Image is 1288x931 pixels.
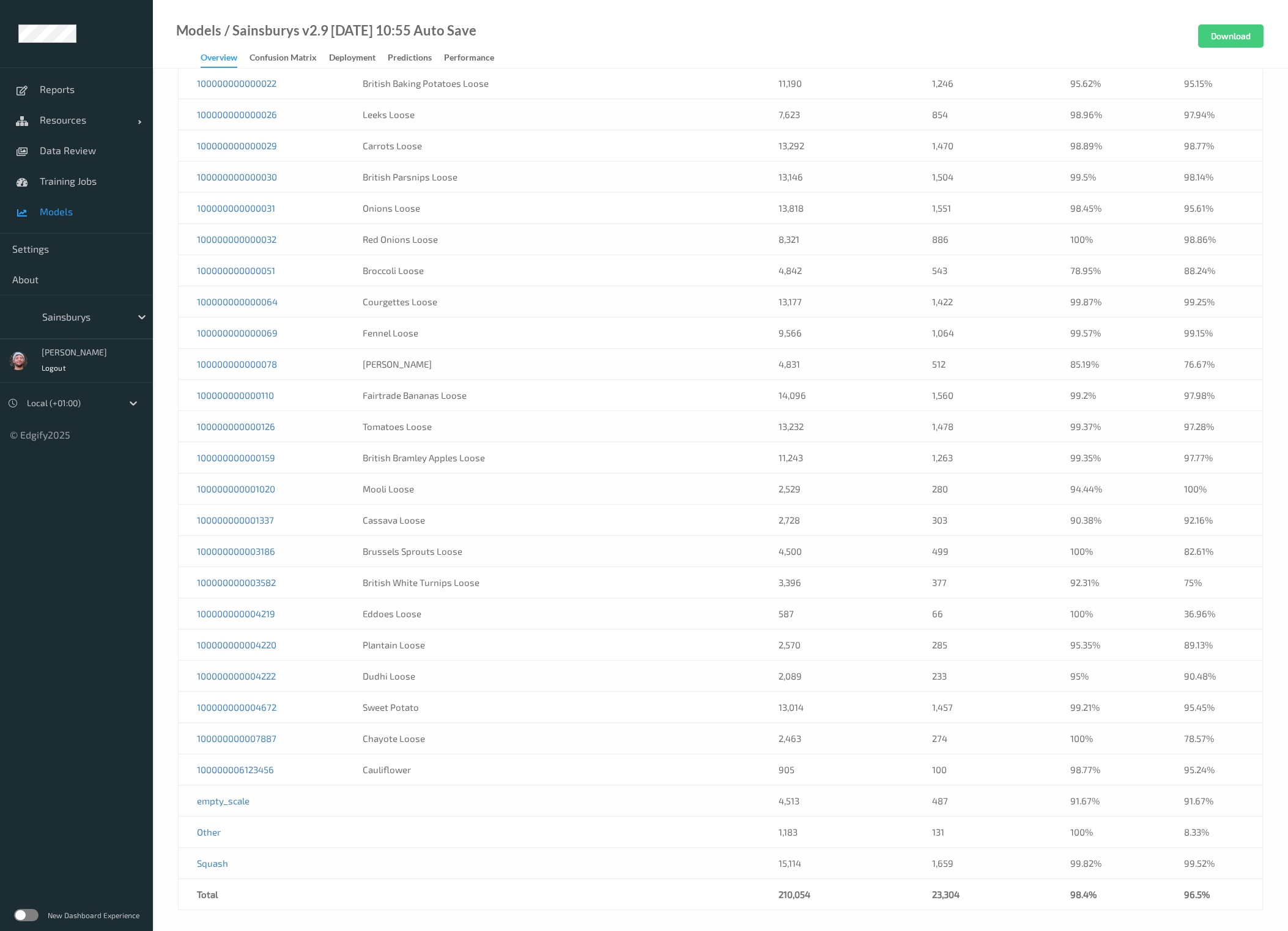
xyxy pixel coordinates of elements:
td: 2,728 [760,505,914,536]
td: 543 [913,255,1052,286]
a: 100000000003582 [197,577,276,588]
td: 94.44% [1052,473,1166,505]
a: Other [197,826,221,837]
td: 95.62% [1052,68,1166,99]
a: 100000006123456 [197,764,274,775]
td: 99.21% [1052,692,1166,723]
div: Performance [444,51,494,67]
a: 100000000000064 [197,296,278,307]
td: 2,089 [760,661,914,692]
td: 97.77% [1166,442,1263,473]
td: 36.96% [1166,598,1263,629]
td: Courgettes Loose [344,286,614,317]
td: Eddoes Loose [344,598,614,629]
td: 377 [913,567,1052,598]
td: 1,659 [913,848,1052,879]
a: 100000000000078 [197,358,277,369]
td: 100% [1052,817,1166,848]
a: 100000000000110 [197,390,274,401]
td: Fennel Loose [344,317,614,349]
td: 91.67% [1166,785,1263,817]
td: 3,396 [760,567,914,598]
td: 90.48% [1166,661,1263,692]
td: 98.86% [1166,224,1263,255]
td: 131 [913,817,1052,848]
td: 97.98% [1166,380,1263,411]
td: 8.33% [1166,817,1263,848]
a: 100000000000031 [197,202,275,213]
td: 1,263 [913,442,1052,473]
td: 1,183 [760,817,914,848]
td: 1,478 [913,411,1052,442]
div: Predictions [388,51,432,67]
td: 99.5% [1052,161,1166,193]
a: 100000000000026 [197,109,277,120]
td: 13,292 [760,130,914,161]
td: Sweet Potato [344,692,614,723]
td: 98.45% [1052,193,1166,224]
td: 88.24% [1166,255,1263,286]
a: 100000000000069 [197,327,278,338]
a: 100000000001020 [197,483,275,494]
td: Chayote Loose [344,723,614,754]
td: 76.67% [1166,349,1263,380]
td: 98.4% [1052,879,1166,910]
td: 97.94% [1166,99,1263,130]
td: 100% [1052,536,1166,567]
a: Overview [201,50,250,68]
td: 98.77% [1166,130,1263,161]
td: 96.5% [1166,879,1263,910]
a: Performance [444,50,506,67]
td: 99.87% [1052,286,1166,317]
td: British Baking Potatoes Loose [344,68,614,99]
td: 13,232 [760,411,914,442]
td: 905 [760,754,914,785]
td: 1,470 [913,130,1052,161]
td: 85.19% [1052,349,1166,380]
a: 100000000000159 [197,452,275,463]
a: 100000000003186 [197,546,275,557]
td: 1,246 [913,68,1052,99]
td: 8,321 [760,224,914,255]
td: 99.82% [1052,848,1166,879]
td: Fairtrade Bananas Loose [344,380,614,411]
td: 78.57% [1166,723,1263,754]
td: 1,422 [913,286,1052,317]
div: Overview [201,51,237,68]
td: 210,054 [760,879,914,910]
td: 95.15% [1166,68,1263,99]
td: 100% [1166,473,1263,505]
td: British Bramley Apples Loose [344,442,614,473]
td: 1,457 [913,692,1052,723]
td: British Parsnips Loose [344,161,614,193]
td: 99.25% [1166,286,1263,317]
div: Confusion matrix [250,51,317,67]
td: Onions Loose [344,193,614,224]
td: 99.52% [1166,848,1263,879]
td: 11,190 [760,68,914,99]
td: 1,560 [913,380,1052,411]
td: 285 [913,629,1052,661]
td: 886 [913,224,1052,255]
td: 11,243 [760,442,914,473]
td: 98.77% [1052,754,1166,785]
button: Download [1198,24,1264,48]
td: 4,831 [760,349,914,380]
div: Deployment [329,51,376,67]
td: 99.15% [1166,317,1263,349]
td: 82.61% [1166,536,1263,567]
td: Cauliflower [344,754,614,785]
td: 15,114 [760,848,914,879]
td: 2,529 [760,473,914,505]
td: 66 [913,598,1052,629]
td: 4,513 [760,785,914,817]
td: 233 [913,661,1052,692]
td: 1,551 [913,193,1052,224]
a: 100000000004219 [197,608,275,619]
td: 280 [913,473,1052,505]
a: Confusion matrix [250,50,329,67]
a: 100000000000022 [197,78,276,89]
td: 97.28% [1166,411,1263,442]
td: British White Turnips Loose [344,567,614,598]
div: / Sainsburys v2.9 [DATE] 10:55 Auto Save [221,24,476,37]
